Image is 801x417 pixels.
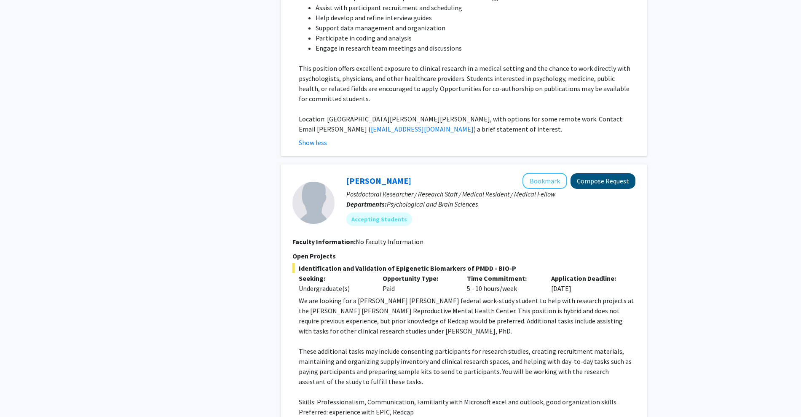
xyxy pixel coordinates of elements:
p: Application Deadline: [551,273,623,283]
li: Help develop and refine interview guides [316,13,635,23]
li: Support data management and organization [316,23,635,33]
b: Departments: [346,200,387,208]
a: [PERSON_NAME] [346,175,411,186]
p: Postdoctoral Researcher / Research Staff / Medical Resident / Medical Fellow [346,189,635,199]
button: Show less [299,137,327,148]
iframe: Chat [6,379,36,411]
div: 5 - 10 hours/week [461,273,545,293]
li: Participate in coding and analysis [316,33,635,43]
p: Skills: Professionalism, Communication, Familiarity with Microsoft excel and outlook, good organi... [299,397,635,407]
p: Seeking: [299,273,370,283]
b: Faculty Information: [292,237,356,246]
button: Compose Request to Victoria Paone [571,173,635,189]
p: Preferred: experience with EPIC, Redcap [299,407,635,417]
p: Opportunity Type: [383,273,454,283]
div: Undergraduate(s) [299,283,370,293]
div: [DATE] [545,273,629,293]
a: [EMAIL_ADDRESS][DOMAIN_NAME] [371,125,474,133]
p: Location: [GEOGRAPHIC_DATA][PERSON_NAME][PERSON_NAME], with options for some remote work. Contact... [299,114,635,134]
button: Add Victoria Paone to Bookmarks [522,173,567,189]
div: Paid [376,273,461,293]
p: We are looking for a [PERSON_NAME] [PERSON_NAME] federal work-study student to help with research... [299,296,635,336]
mat-chip: Accepting Students [346,213,412,226]
li: Assist with participant recruitment and scheduling [316,3,635,13]
li: Engage in research team meetings and discussions [316,43,635,53]
span: Identification and Validation of Epigenetic Biomarkers of PMDD - BIO-P [292,263,635,273]
p: These additional tasks may include consenting participants for research studies, creating recruit... [299,346,635,387]
p: Open Projects [292,251,635,261]
p: This position offers excellent exposure to clinical research in a medical setting and the chance ... [299,63,635,104]
span: No Faculty Information [356,237,423,246]
p: Time Commitment: [467,273,538,283]
span: Psychological and Brain Sciences [387,200,478,208]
